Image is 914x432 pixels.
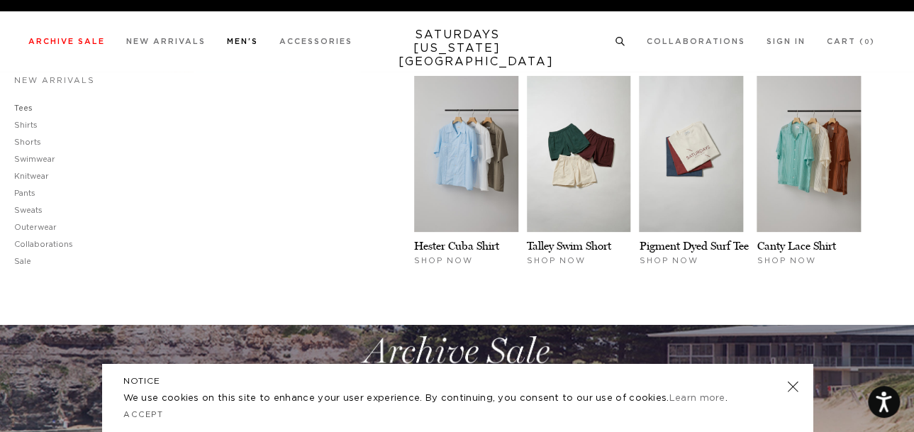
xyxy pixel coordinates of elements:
[14,206,43,214] a: Sweats
[14,138,41,146] a: Shorts
[14,77,95,84] a: New Arrivals
[227,38,258,45] a: Men's
[14,155,55,163] a: Swimwear
[639,239,748,253] a: Pigment Dyed Surf Tee
[279,38,352,45] a: Accessories
[399,28,515,69] a: SATURDAYS[US_STATE][GEOGRAPHIC_DATA]
[647,38,745,45] a: Collaborations
[123,411,165,419] a: Accept
[414,239,499,253] a: Hester Cuba Shirt
[527,239,611,253] a: Talley Swim Short
[123,375,791,387] h5: NOTICE
[28,38,105,45] a: Archive Sale
[14,257,31,265] a: Sale
[14,172,49,180] a: Knitwear
[669,394,725,403] a: Learn more
[14,104,33,112] a: Tees
[14,189,35,197] a: Pants
[14,240,73,248] a: Collaborations
[767,38,806,45] a: Sign In
[123,392,741,406] p: We use cookies on this site to enhance your user experience. By continuing, you consent to our us...
[14,121,38,129] a: Shirts
[827,38,875,45] a: Cart (0)
[864,39,870,45] small: 0
[14,223,57,231] a: Outerwear
[126,38,206,45] a: New Arrivals
[757,239,835,253] a: Canty Lace Shirt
